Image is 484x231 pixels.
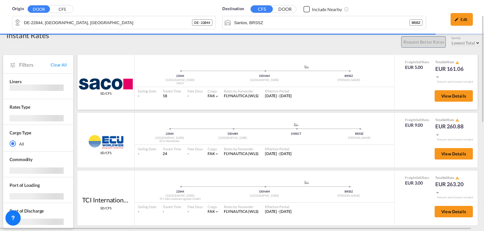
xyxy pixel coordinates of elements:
[312,6,342,13] div: Include Nearby
[188,204,203,209] div: Free Days
[405,64,429,71] div: EUR 5.00
[10,130,31,136] div: Cargo Type
[405,180,429,186] div: EUR 3.00
[265,151,292,156] span: [DATE] - [DATE]
[208,209,215,214] span: FAK
[10,208,44,214] span: Port of Discharge
[307,190,391,194] div: BRSSZ
[274,6,296,13] button: DOOR
[24,18,192,27] input: Search by Door
[208,204,219,209] div: Cargo
[401,36,446,48] button: Request Better Rates
[138,151,156,157] div: -
[432,196,478,199] div: Remark and Inclusion included
[455,61,459,65] md-icon: icon-alert
[163,93,181,99] div: 18
[222,6,244,12] span: Destination
[12,6,24,12] span: Origin
[409,19,423,26] div: BRSSZ
[100,91,111,96] span: SD/CFS
[451,13,473,26] div: icon-pencilEdit
[163,146,181,151] div: Transit Time
[455,60,459,65] button: icon-alert
[222,190,307,194] div: DEHAM
[265,209,292,214] div: 01 Jul 2025 - 30 Sep 2025
[188,209,189,214] div: -
[435,90,473,102] button: View Details
[435,148,473,160] button: View Details
[10,157,32,162] span: Commodity
[416,118,422,122] span: Sell
[51,6,73,13] button: CFS
[443,60,448,64] span: Sell
[455,118,459,122] md-icon: icon-alert
[441,93,466,99] span: View Details
[224,209,258,214] span: FLYNAUTICA (WLS)
[432,80,478,84] div: Remark and Inclusion included
[455,176,459,180] button: icon-alert
[416,60,422,64] span: Sell
[344,7,349,12] md-icon: Unchecked: Ignores neighbouring ports when fetching rates.Checked : Includes neighbouring ports w...
[307,194,391,198] div: [PERSON_NAME]
[208,151,215,156] span: FAK
[188,93,189,99] div: -
[405,175,429,180] div: Freight Rate
[208,93,215,98] span: FAK
[166,132,174,135] span: 22844
[138,209,156,214] div: -
[82,195,130,204] div: TCI International Logistics GmbH
[265,209,292,214] span: [DATE] - [DATE]
[224,89,258,93] div: Rates by Forwarder
[452,36,481,40] div: Sort by
[307,78,391,82] div: [PERSON_NAME]
[443,118,448,122] span: Sell
[303,181,310,184] md-icon: assets/icons/custom/ship-fill.svg
[222,74,307,78] div: DEHAM
[435,180,467,196] div: EUR 263.20
[138,204,156,209] div: Sailing Date
[6,30,49,40] div: Instant Rates
[328,132,391,136] div: BRSSZ
[441,151,466,156] span: View Details
[176,190,184,193] span: 22844
[28,5,50,13] button: DOOR
[10,79,21,84] span: Liners
[435,190,440,195] md-icon: icon-chevron-down
[163,89,181,93] div: Transit Time
[10,141,67,147] md-radio-button: All
[405,60,429,64] div: Freight Rate
[452,40,475,45] span: Lowest Total
[435,123,467,138] div: EUR 260.88
[201,136,265,140] div: [GEOGRAPHIC_DATA]
[405,118,429,122] div: Freight Rate
[452,39,481,46] md-select: Select: Lowest Total
[208,146,219,151] div: Cargo
[224,93,258,98] span: FLYNAUTICA (WLS)
[138,197,222,201] div: TCI International Logistics GmbH
[10,104,30,110] div: Rates Type
[138,89,156,93] div: Sailing Date
[224,151,258,156] span: FLYNAUTICA (WLS)
[265,89,292,93] div: Effective Period
[10,182,40,188] span: Port of Loading
[194,20,210,25] span: DE - 22844
[19,61,51,68] span: Filters
[303,6,342,12] md-checkbox: Checkbox No Ink
[265,151,292,157] div: 01 Sep 2025 - 30 Sep 2025
[454,17,459,22] md-icon: icon-pencil
[138,78,222,82] div: [GEOGRAPHIC_DATA]
[265,204,292,209] div: Effective Period
[455,176,459,180] md-icon: icon-alert
[435,118,467,123] div: Total Rate
[215,209,219,214] md-icon: icon-chevron-down
[435,206,473,217] button: View Details
[435,60,467,65] div: Total Rate
[405,122,429,128] div: EUR 9.00
[51,62,67,68] span: Clear All
[328,136,391,140] div: [PERSON_NAME]
[223,16,426,29] md-input-container: Santos, BRSSZ
[176,74,184,78] span: 22844
[303,65,310,68] md-icon: assets/icons/custom/ship-fill.svg
[432,138,478,141] div: Remark and Inclusion included
[138,146,156,151] div: Sailing Date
